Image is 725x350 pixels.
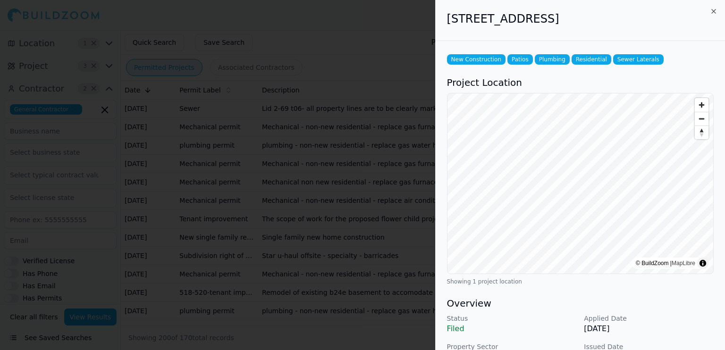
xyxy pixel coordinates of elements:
p: [DATE] [584,323,714,334]
button: Zoom out [695,112,708,125]
p: Status [447,314,577,323]
button: Reset bearing to north [695,125,708,139]
a: MapLibre [672,260,695,267]
button: Zoom in [695,98,708,112]
h3: Overview [447,297,714,310]
p: Filed [447,323,577,334]
div: © BuildZoom | [636,258,695,268]
h2: [STREET_ADDRESS] [447,11,714,26]
h3: Project Location [447,76,714,89]
span: New Construction [447,54,506,65]
span: Plumbing [535,54,570,65]
span: Sewer Laterals [613,54,664,65]
p: Applied Date [584,314,714,323]
summary: Toggle attribution [697,258,708,269]
canvas: Map [447,93,714,274]
span: Patios [507,54,533,65]
div: Showing 1 project location [447,278,714,285]
span: Residential [572,54,611,65]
